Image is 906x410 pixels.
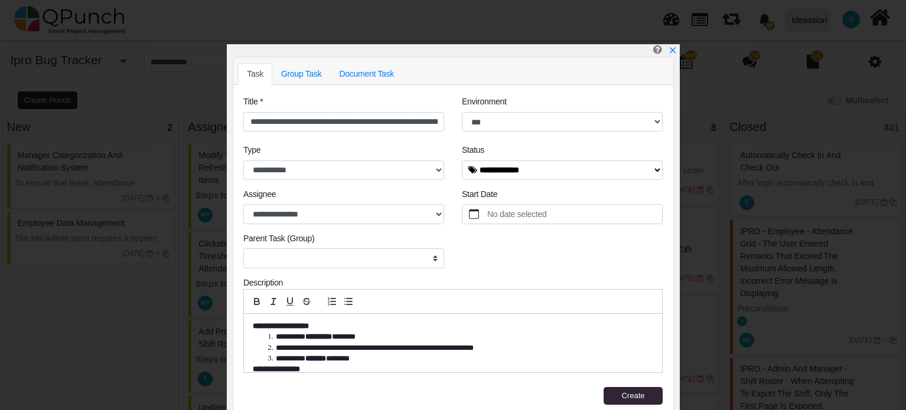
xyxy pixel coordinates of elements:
i: Create Punch [653,44,662,54]
svg: x [669,46,677,54]
label: Environment [462,96,507,108]
label: No date selected [485,205,663,224]
a: Task [238,63,272,85]
label: Title * [243,96,263,108]
legend: Status [462,144,663,160]
button: calendar [462,205,485,224]
legend: Start Date [462,188,663,204]
legend: Assignee [243,188,444,204]
legend: Parent Task (Group) [243,232,444,248]
a: Group Task [272,63,331,85]
a: Document Task [330,63,403,85]
button: Create [604,387,663,405]
div: Description [243,277,663,289]
span: Create [621,391,644,400]
legend: Type [243,144,444,160]
svg: calendar [469,209,480,219]
a: x [669,45,677,55]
